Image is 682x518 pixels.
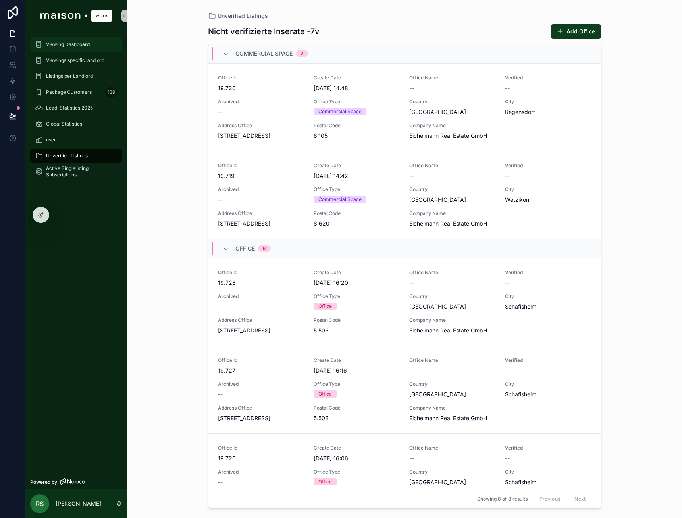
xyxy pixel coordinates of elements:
[409,108,495,116] span: [GEOGRAPHIC_DATA]
[314,220,400,228] span: 8.620
[208,346,601,433] a: Office Id19.727Create Date[DATE] 16:16Office Name--Verified--Archived--Office TypeOfficeCountry[G...
[235,50,293,58] span: Commercial Space
[46,73,93,79] span: Listings per Landlord
[218,327,304,334] span: [STREET_ADDRESS]
[505,469,591,475] span: City
[30,164,122,179] a: Active Singlelisting Subscriptions
[314,469,400,475] span: Office Type
[505,75,591,81] span: Verified
[218,172,304,180] span: 19.719
[505,367,510,375] span: --
[314,381,400,387] span: Office Type
[314,293,400,300] span: Office Type
[314,84,400,92] span: [DATE] 14:48
[505,303,591,311] span: Schafisheim
[218,196,223,204] span: --
[218,317,304,323] span: Address Office
[235,245,255,253] span: Office
[218,303,223,311] span: --
[409,390,495,398] span: [GEOGRAPHIC_DATA]
[314,454,400,462] span: [DATE] 16:06
[314,327,400,334] span: 5.503
[25,475,127,489] a: Powered by
[46,137,56,143] span: user
[409,414,495,422] span: Eichelmann Real Estate GmbH
[409,317,495,323] span: Company Name
[314,269,400,276] span: Create Date
[218,405,304,411] span: Address Office
[409,99,495,105] span: Country
[30,133,122,147] a: user
[30,149,122,163] a: Unverified Listings
[218,454,304,462] span: 19.726
[218,108,223,116] span: --
[218,220,304,228] span: [STREET_ADDRESS]
[208,26,320,37] h1: Nicht verifizierte Inserate -7v
[314,186,400,193] span: Office Type
[40,10,112,22] img: App logo
[218,414,304,422] span: [STREET_ADDRESS]
[46,153,88,159] span: Unverified Listings
[218,84,304,92] span: 19.720
[409,445,495,451] span: Office Name
[505,196,591,204] span: Wetzikon
[409,132,495,140] span: Eichelmann Real Estate GmbH
[218,122,304,129] span: Address Office
[505,108,591,116] span: Regensdorf
[409,454,414,462] span: --
[46,89,92,95] span: Package Customers
[218,390,223,398] span: --
[551,24,601,39] a: Add Office
[218,12,268,20] span: Unverified Listings
[30,479,57,485] span: Powered by
[505,445,591,451] span: Verified
[218,269,304,276] span: Office Id
[314,317,400,323] span: Postal Code
[208,258,601,346] a: Office Id19.728Create Date[DATE] 16:20Office Name--Verified--Archived--Office TypeOfficeCountry[G...
[36,499,44,508] span: RS
[218,162,304,169] span: Office Id
[409,303,495,311] span: [GEOGRAPHIC_DATA]
[314,172,400,180] span: [DATE] 14:42
[314,162,400,169] span: Create Date
[409,172,414,180] span: --
[314,210,400,216] span: Postal Code
[46,41,90,48] span: Viewing Dashboard
[409,220,495,228] span: Eichelmann Real Estate GmbH
[409,327,495,334] span: Eichelmann Real Estate GmbH
[30,85,122,99] a: Package Customers139
[409,357,495,363] span: Office Name
[46,105,93,111] span: Lead-Statistics 2025
[105,87,118,97] div: 139
[314,75,400,81] span: Create Date
[409,381,495,387] span: Country
[409,367,414,375] span: --
[314,405,400,411] span: Postal Code
[218,99,304,105] span: Archived
[218,445,304,451] span: Office Id
[505,279,510,287] span: --
[318,390,332,398] div: Office
[25,32,127,189] div: scrollable content
[409,196,495,204] span: [GEOGRAPHIC_DATA]
[505,293,591,300] span: City
[263,245,266,252] div: 6
[314,367,400,375] span: [DATE] 16:16
[56,500,101,508] p: [PERSON_NAME]
[409,469,495,475] span: Country
[30,117,122,131] a: Global Statistics
[505,390,591,398] span: Schafisheim
[505,454,510,462] span: --
[409,75,495,81] span: Office Name
[218,293,304,300] span: Archived
[30,53,122,68] a: Viewings specific landlord
[218,367,304,375] span: 19.727
[318,303,332,310] div: Office
[409,122,495,129] span: Company Name
[505,186,591,193] span: City
[505,357,591,363] span: Verified
[409,84,414,92] span: --
[218,210,304,216] span: Address Office
[314,279,400,287] span: [DATE] 16:20
[409,478,495,486] span: [GEOGRAPHIC_DATA]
